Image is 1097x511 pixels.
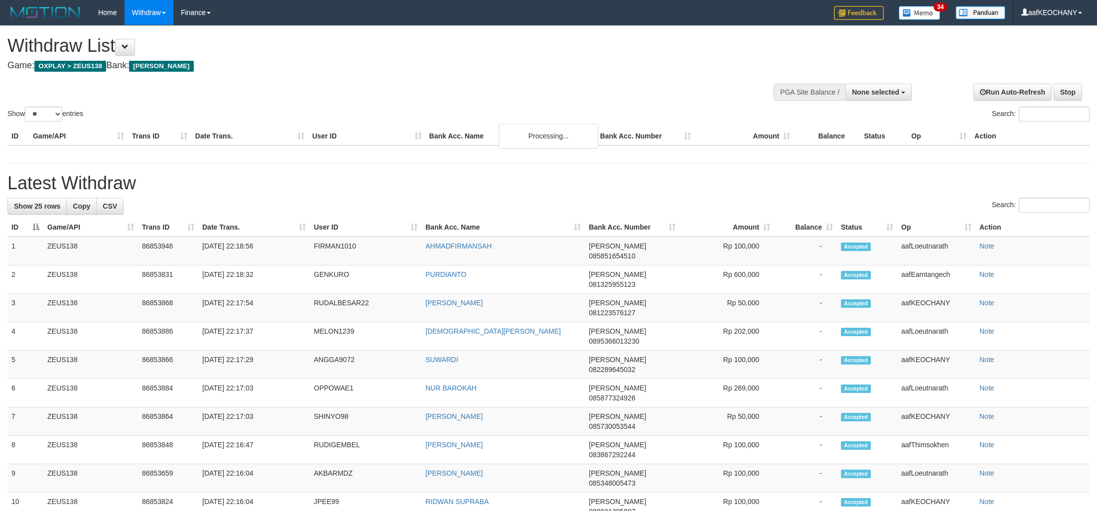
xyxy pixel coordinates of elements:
td: Rp 100,000 [680,351,774,379]
span: Copy 083867292244 to clipboard [589,451,635,459]
td: 9 [7,464,43,493]
a: Note [979,498,994,506]
span: Copy 085877324926 to clipboard [589,394,635,402]
span: [PERSON_NAME] [589,469,646,477]
img: panduan.png [956,6,1005,19]
td: 5 [7,351,43,379]
th: Action [970,127,1090,145]
span: Accepted [841,356,871,365]
th: ID: activate to sort column descending [7,218,43,237]
h4: Game: Bank: [7,61,721,71]
a: Stop [1054,84,1082,101]
td: ZEUS138 [43,265,138,294]
td: [DATE] 22:17:03 [198,379,310,407]
a: [PERSON_NAME] [425,412,483,420]
span: [PERSON_NAME] [129,61,193,72]
td: ZEUS138 [43,436,138,464]
a: Note [979,242,994,250]
div: Processing... [499,124,598,148]
td: 86853946 [138,237,198,265]
span: 34 [934,2,947,11]
span: Show 25 rows [14,202,60,210]
a: Note [979,412,994,420]
span: Copy 081325955123 to clipboard [589,280,635,288]
th: User ID: activate to sort column ascending [310,218,421,237]
span: Accepted [841,243,871,251]
td: FIRMAN1010 [310,237,421,265]
td: 3 [7,294,43,322]
td: ZEUS138 [43,464,138,493]
td: - [774,379,837,407]
th: Balance [794,127,860,145]
td: - [774,265,837,294]
td: aafKEOCHANY [897,351,975,379]
span: [PERSON_NAME] [589,242,646,250]
td: aafLoeutnarath [897,322,975,351]
a: [DEMOGRAPHIC_DATA][PERSON_NAME] [425,327,561,335]
th: Game/API: activate to sort column ascending [43,218,138,237]
span: [PERSON_NAME] [589,412,646,420]
th: Date Trans.: activate to sort column ascending [198,218,310,237]
span: Accepted [841,299,871,308]
th: Amount [695,127,794,145]
span: Copy 0895366013230 to clipboard [589,337,639,345]
span: [PERSON_NAME] [589,327,646,335]
td: Rp 600,000 [680,265,774,294]
td: ZEUS138 [43,407,138,436]
a: [PERSON_NAME] [425,299,483,307]
span: Accepted [841,271,871,279]
td: aafLoeutnarath [897,464,975,493]
a: Note [979,441,994,449]
td: Rp 202,000 [680,322,774,351]
td: 8 [7,436,43,464]
td: ZEUS138 [43,237,138,265]
th: Action [975,218,1090,237]
a: [PERSON_NAME] [425,469,483,477]
label: Search: [992,198,1090,213]
span: [PERSON_NAME] [589,498,646,506]
th: ID [7,127,29,145]
td: aafEamtangech [897,265,975,294]
img: MOTION_logo.png [7,5,83,20]
a: Run Auto-Refresh [973,84,1052,101]
td: aafKEOCHANY [897,294,975,322]
td: [DATE] 22:16:04 [198,464,310,493]
button: None selected [845,84,912,101]
td: - [774,464,837,493]
span: [PERSON_NAME] [589,356,646,364]
a: Note [979,327,994,335]
label: Search: [992,107,1090,122]
th: Balance: activate to sort column ascending [774,218,837,237]
span: CSV [103,202,117,210]
span: Copy 085730053544 to clipboard [589,422,635,430]
span: [PERSON_NAME] [589,441,646,449]
td: 2 [7,265,43,294]
td: 86853659 [138,464,198,493]
td: [DATE] 22:17:03 [198,407,310,436]
a: RIDWAN SUPRABA [425,498,489,506]
th: Bank Acc. Number: activate to sort column ascending [585,218,680,237]
input: Search: [1019,107,1090,122]
a: Show 25 rows [7,198,67,215]
a: Note [979,384,994,392]
th: Trans ID [128,127,191,145]
td: GENKURO [310,265,421,294]
td: [DATE] 22:18:32 [198,265,310,294]
td: 86853831 [138,265,198,294]
th: Date Trans. [191,127,308,145]
td: ZEUS138 [43,379,138,407]
td: Rp 100,000 [680,237,774,265]
span: Copy 082289645032 to clipboard [589,366,635,374]
th: Bank Acc. Name [425,127,596,145]
a: Note [979,356,994,364]
a: [PERSON_NAME] [425,441,483,449]
a: CSV [96,198,124,215]
a: Copy [66,198,97,215]
td: AKBARMDZ [310,464,421,493]
td: 86853864 [138,407,198,436]
td: 86853848 [138,436,198,464]
th: Status [860,127,907,145]
span: Accepted [841,384,871,393]
span: Accepted [841,470,871,478]
h1: Latest Withdraw [7,173,1090,193]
